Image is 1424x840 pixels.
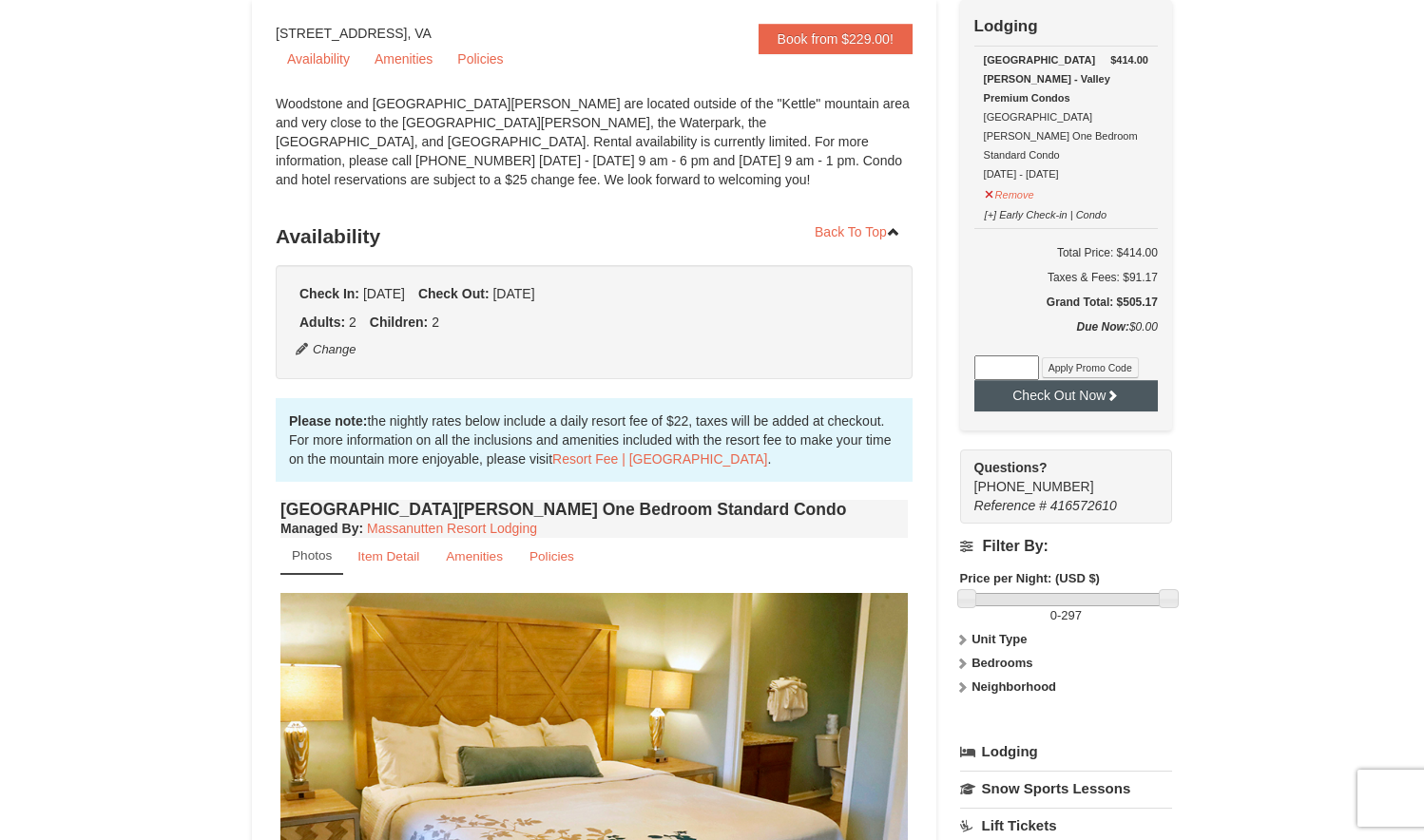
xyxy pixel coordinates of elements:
[1061,608,1082,622] span: 297
[280,538,343,575] a: Photos
[960,538,1172,555] h4: Filter By:
[432,315,439,330] span: 2
[984,181,1035,204] button: Remove
[357,549,419,563] small: Item Detail
[370,315,428,330] strong: Children:
[974,243,1158,262] h6: Total Price: $414.00
[984,50,1148,183] div: [GEOGRAPHIC_DATA][PERSON_NAME] One Bedroom Standard Condo [DATE] - [DATE]
[974,458,1138,494] span: [PHONE_NUMBER]
[974,460,1048,475] strong: Questions?
[972,679,1056,694] strong: Neighborhood
[1110,50,1148,69] strong: $414.00
[529,549,574,563] small: Policies
[299,286,359,301] strong: Check In:
[433,538,515,575] a: Amenities
[759,24,913,54] a: Book from $229.00!
[974,268,1158,287] div: Taxes & Fees: $91.17
[280,521,358,536] span: Managed By
[295,339,357,360] button: Change
[1077,320,1129,334] strong: Due Now:
[418,286,490,301] strong: Check Out:
[446,45,514,73] a: Policies
[1042,357,1139,378] button: Apply Promo Code
[446,549,503,563] small: Amenities
[517,538,587,575] a: Policies
[276,218,913,256] h3: Availability
[552,451,767,467] a: Resort Fee | [GEOGRAPHIC_DATA]
[960,771,1172,806] a: Snow Sports Lessons
[972,632,1027,646] strong: Unit Type
[367,521,537,536] a: Massanutten Resort Lodging
[960,606,1172,625] label: -
[984,54,1110,104] strong: [GEOGRAPHIC_DATA][PERSON_NAME] - Valley Premium Condos
[974,293,1158,312] h5: Grand Total: $505.17
[960,571,1100,585] strong: Price per Night: (USD $)
[280,521,363,536] strong: :
[974,17,1038,35] strong: Lodging
[363,286,405,301] span: [DATE]
[280,500,908,519] h4: [GEOGRAPHIC_DATA][PERSON_NAME] One Bedroom Standard Condo
[1050,608,1057,622] span: 0
[276,94,913,208] div: Woodstone and [GEOGRAPHIC_DATA][PERSON_NAME] are located outside of the "Kettle" mountain area an...
[299,315,345,330] strong: Adults:
[972,656,1032,670] strong: Bedrooms
[276,398,913,482] div: the nightly rates below include a daily resort fee of $22, taxes will be added at checkout. For m...
[345,538,432,575] a: Item Detail
[289,413,367,429] strong: Please note:
[492,286,534,301] span: [DATE]
[960,735,1172,769] a: Lodging
[292,548,332,563] small: Photos
[276,45,361,73] a: Availability
[984,200,1108,224] button: [+] Early Check-in | Condo
[974,317,1158,355] div: $0.00
[974,498,1047,513] span: Reference #
[363,45,444,73] a: Amenities
[802,218,913,246] a: Back To Top
[349,315,356,330] span: 2
[1050,498,1117,513] span: 416572610
[974,380,1158,410] button: Check Out Now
